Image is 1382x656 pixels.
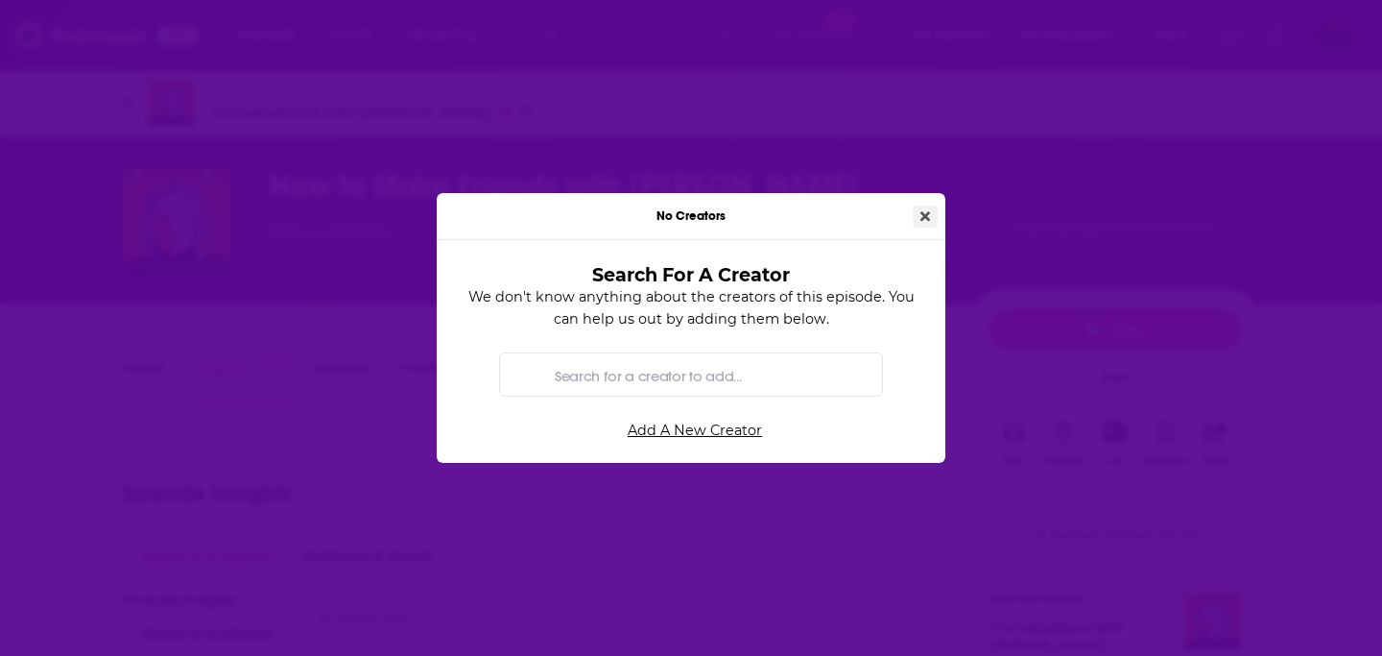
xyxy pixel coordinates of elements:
input: Search for a creator to add... [547,353,867,397]
button: Close [913,206,938,228]
a: Add A New Creator [467,408,922,451]
p: We don't know anything about the creators of this episode. You can help us out by adding them below. [460,286,922,329]
div: Search by entity type [499,352,883,397]
h3: Search For A Creator [490,263,892,286]
div: No Creators [437,193,945,240]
